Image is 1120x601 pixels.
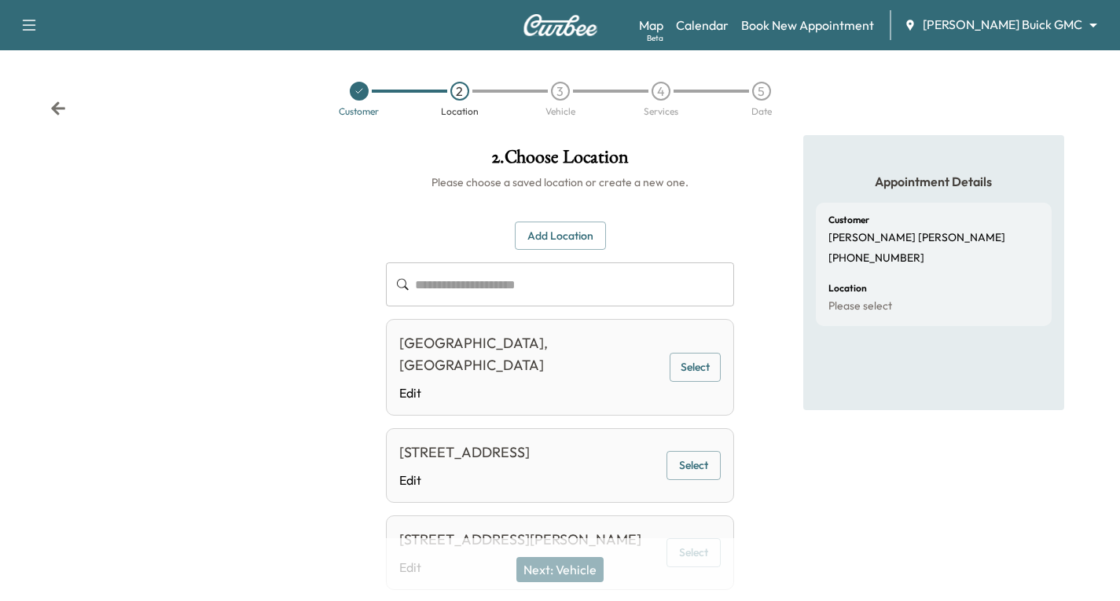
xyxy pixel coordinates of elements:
[339,107,379,116] div: Customer
[647,32,663,44] div: Beta
[399,442,530,464] div: [STREET_ADDRESS]
[828,299,892,313] p: Please select
[399,529,641,551] div: [STREET_ADDRESS][PERSON_NAME]
[816,173,1052,190] h5: Appointment Details
[666,451,721,480] button: Select
[450,82,469,101] div: 2
[441,107,479,116] div: Location
[515,222,606,251] button: Add Location
[639,16,663,35] a: MapBeta
[828,284,867,293] h6: Location
[386,148,734,174] h1: 2 . Choose Location
[676,16,729,35] a: Calendar
[828,215,869,225] h6: Customer
[399,332,662,376] div: [GEOGRAPHIC_DATA], [GEOGRAPHIC_DATA]
[751,107,772,116] div: Date
[923,16,1082,34] span: [PERSON_NAME] Buick GMC
[752,82,771,101] div: 5
[828,251,924,266] p: [PHONE_NUMBER]
[741,16,874,35] a: Book New Appointment
[652,82,670,101] div: 4
[545,107,575,116] div: Vehicle
[386,174,734,190] h6: Please choose a saved location or create a new one.
[399,383,662,402] a: Edit
[670,353,721,382] button: Select
[644,107,678,116] div: Services
[399,471,530,489] a: Edit
[551,82,570,101] div: 3
[50,101,66,116] div: Back
[828,231,1005,245] p: [PERSON_NAME] [PERSON_NAME]
[523,14,598,36] img: Curbee Logo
